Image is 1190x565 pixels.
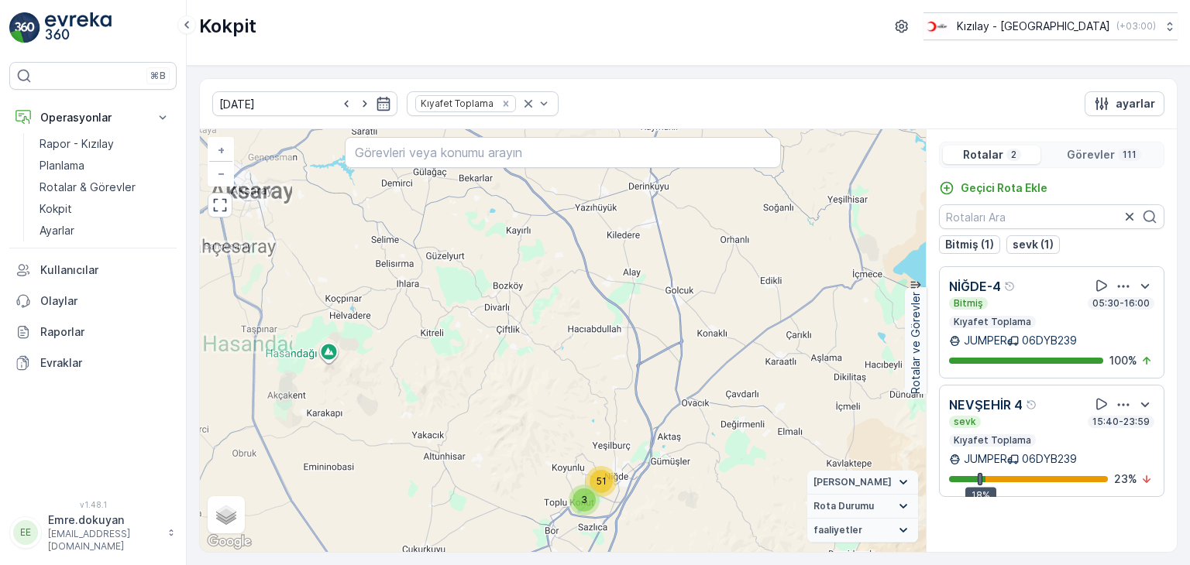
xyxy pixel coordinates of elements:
[1013,237,1054,252] p: sevk (1)
[209,139,232,162] a: Yakınlaştır
[204,532,255,552] a: Bu bölgeyi Google Haritalar'da açın (yeni pencerede açılır)
[813,524,862,536] span: faaliyetler
[199,14,256,39] p: Kokpit
[945,237,994,252] p: Bitmiş (1)
[9,12,40,43] img: logo
[9,348,177,378] a: Evraklar
[923,18,951,35] img: k%C4%B1z%C4%B1lay_D5CCths_t1JZB0k.png
[33,220,177,241] a: Ayarlar
[40,110,146,125] p: Operasyonlar
[1116,20,1156,33] p: ( +03:00 )
[939,180,1047,196] a: Geçici Rota Ekle
[33,176,177,198] a: Rotalar & Görevler
[40,180,136,195] p: Rotalar & Görevler
[952,434,1033,447] p: Kıyafet Toplama
[1085,91,1164,116] button: ayarlar
[40,136,114,152] p: Rapor - Kızılay
[1022,451,1077,467] p: 06DYB239
[939,235,1000,254] button: Bitmiş (1)
[1116,96,1155,111] p: ayarlar
[952,316,1033,328] p: Kıyafet Toplama
[963,147,1003,163] p: Rotalar
[964,451,1007,467] p: JUMPER
[40,293,170,309] p: Olaylar
[9,255,177,286] a: Kullanıcılar
[497,98,514,110] div: Remove Kıyafet Toplama
[807,519,918,543] summary: faaliyetler
[597,475,607,487] span: 51
[40,324,170,340] p: Raporlar
[204,532,255,552] img: Google
[48,512,160,528] p: Emre.dokuyan
[1114,471,1137,487] p: 23 %
[1067,147,1115,163] p: Görevler
[952,416,978,428] p: sevk
[1009,149,1018,161] p: 2
[949,395,1023,414] p: NEVŞEHİR 4
[569,485,600,515] div: 3
[965,487,996,504] div: 18%
[212,91,397,116] input: dd/mm/yyyy
[45,12,112,43] img: logo_light-DOdMpM7g.png
[40,158,84,173] p: Planlama
[908,292,923,394] p: Rotalar ve Görevler
[209,162,232,185] a: Uzaklaştır
[33,155,177,176] a: Planlama
[1026,399,1038,411] div: Yardım Araç İkonu
[1121,149,1138,161] p: 111
[33,133,177,155] a: Rapor - Kızılay
[964,333,1007,348] p: JUMPER
[949,277,1001,296] p: NİĞDE-4
[33,198,177,220] a: Kokpit
[923,12,1178,40] button: Kızılay - [GEOGRAPHIC_DATA](+03:00)
[807,495,918,519] summary: Rota Durumu
[345,137,780,168] input: Görevleri veya konumu arayın
[957,19,1110,34] p: Kızılay - [GEOGRAPHIC_DATA]
[1022,333,1077,348] p: 06DYB239
[1091,416,1151,428] p: 15:40-23:59
[1006,235,1060,254] button: sevk (1)
[1004,280,1016,293] div: Yardım Araç İkonu
[939,204,1164,229] input: Rotaları Ara
[40,262,170,278] p: Kullanıcılar
[961,180,1047,196] p: Geçici Rota Ekle
[807,471,918,495] summary: [PERSON_NAME]
[813,500,874,512] span: Rota Durumu
[1091,297,1151,310] p: 05:30-16:00
[40,355,170,371] p: Evraklar
[40,223,74,238] p: Ayarlar
[13,520,38,545] div: EE
[9,102,177,133] button: Operasyonlar
[9,512,177,553] button: EEEmre.dokuyan[EMAIL_ADDRESS][DOMAIN_NAME]
[1109,353,1137,368] p: 100 %
[218,166,225,180] span: −
[813,476,892,488] span: [PERSON_NAME]
[416,96,496,111] div: Kıyafet Toplama
[150,70,166,82] p: ⌘B
[952,297,985,310] p: Bitmiş
[9,286,177,317] a: Olaylar
[581,494,587,505] span: 3
[586,466,617,497] div: 51
[209,498,243,532] a: Layers
[218,143,225,156] span: +
[40,201,72,217] p: Kokpit
[48,528,160,553] p: [EMAIL_ADDRESS][DOMAIN_NAME]
[9,317,177,348] a: Raporlar
[9,500,177,509] span: v 1.48.1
